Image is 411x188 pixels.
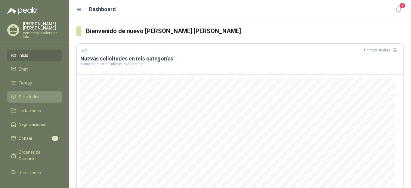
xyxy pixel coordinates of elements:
[7,119,62,130] a: Negociaciones
[7,50,62,61] a: Inicio
[364,45,400,55] div: Últimos 30 días
[19,52,28,59] span: Inicio
[7,146,62,165] a: Órdenes de Compra
[7,77,62,89] a: Tareas
[89,5,116,14] h1: Dashboard
[19,169,41,176] span: Remisiones
[19,94,39,100] span: Solicitudes
[7,167,62,178] a: Remisiones
[52,136,58,141] span: 1
[80,62,400,66] p: Número de solicitudes nuevas por día
[80,55,400,62] h3: Nuevas solicitudes en mis categorías
[7,105,62,116] a: Licitaciones
[23,31,62,39] p: comercializadora cq ltda
[399,3,406,8] span: 1
[19,135,32,142] span: Cotizar
[19,107,41,114] span: Licitaciones
[86,26,404,36] h3: Bienvenido de nuevo [PERSON_NAME] [PERSON_NAME]
[7,7,38,14] img: Logo peakr
[23,22,62,30] p: [PERSON_NAME] [PERSON_NAME]
[19,80,32,86] span: Tareas
[19,121,46,128] span: Negociaciones
[7,91,62,103] a: Solicitudes
[7,63,62,75] a: Chat
[19,149,56,162] span: Órdenes de Compra
[7,133,62,144] a: Cotizar1
[19,66,28,72] span: Chat
[393,4,404,15] button: 1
